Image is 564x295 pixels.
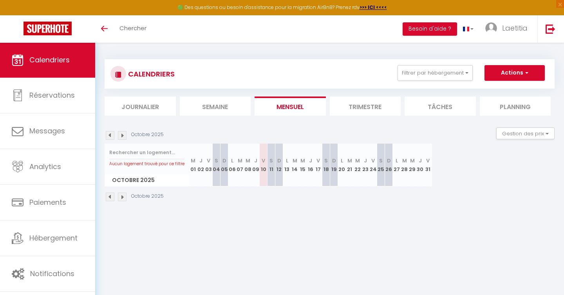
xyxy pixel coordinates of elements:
h3: CALENDRIERS [126,65,175,83]
abbr: J [254,157,257,164]
p: Octobre 2025 [131,193,164,200]
th: 19 [330,144,338,186]
th: 09 [252,144,260,186]
th: 31 [424,144,432,186]
abbr: L [341,157,343,164]
abbr: M [300,157,305,164]
abbr: S [269,157,273,164]
th: 27 [393,144,401,186]
li: Trimestre [330,97,401,116]
th: 11 [268,144,275,186]
span: Notifications [30,269,74,279]
th: 29 [409,144,416,186]
th: 07 [236,144,244,186]
th: 13 [283,144,291,186]
th: 06 [228,144,236,186]
small: Aucun logement trouvé pour ce filtre [109,161,184,167]
button: Gestion des prix [496,127,555,139]
button: Actions [484,65,545,81]
th: 04 [213,144,221,186]
span: Chercher [119,24,146,32]
th: 15 [299,144,307,186]
abbr: J [419,157,422,164]
th: 03 [205,144,213,186]
abbr: L [396,157,398,164]
p: Octobre 2025 [131,131,164,138]
li: Planning [480,97,551,116]
abbr: D [332,157,336,164]
th: 08 [244,144,252,186]
abbr: L [286,157,288,164]
span: Calendriers [29,55,70,65]
li: Journalier [105,97,176,116]
abbr: M [191,157,195,164]
th: 20 [338,144,346,186]
span: Hébergement [29,233,78,243]
li: Mensuel [255,97,326,116]
span: Laetitia [502,23,528,33]
th: 18 [322,144,330,186]
input: Rechercher un logement... [109,146,184,160]
button: Besoin d'aide ? [403,22,457,36]
abbr: D [277,157,281,164]
abbr: J [199,157,202,164]
img: logout [546,24,555,34]
span: Analytics [29,162,61,171]
li: Semaine [180,97,251,116]
th: 10 [260,144,268,186]
abbr: M [246,157,250,164]
abbr: M [355,157,360,164]
abbr: S [215,157,218,164]
abbr: V [426,157,430,164]
span: Réservations [29,90,75,100]
abbr: M [293,157,297,164]
a: >>> ICI <<<< [360,4,387,11]
img: ... [485,22,497,34]
li: Tâches [405,97,476,116]
abbr: V [316,157,320,164]
span: Messages [29,126,65,136]
th: 05 [221,144,228,186]
th: 01 [189,144,197,186]
abbr: V [207,157,210,164]
th: 23 [362,144,369,186]
abbr: L [231,157,233,164]
abbr: M [402,157,407,164]
th: 30 [416,144,424,186]
abbr: M [410,157,415,164]
abbr: M [238,157,242,164]
th: 22 [354,144,362,186]
th: 21 [346,144,354,186]
th: 16 [307,144,315,186]
a: Chercher [114,15,152,43]
abbr: S [379,157,383,164]
abbr: D [387,157,391,164]
abbr: J [309,157,312,164]
th: 17 [315,144,322,186]
abbr: V [371,157,375,164]
span: Octobre 2025 [105,175,189,186]
span: Paiements [29,197,66,207]
th: 28 [401,144,409,186]
th: 12 [275,144,283,186]
abbr: V [262,157,265,164]
abbr: S [324,157,328,164]
abbr: J [364,157,367,164]
img: Super Booking [23,22,72,35]
button: Filtrer par hébergement [398,65,473,81]
abbr: D [222,157,226,164]
th: 02 [197,144,205,186]
a: ... Laetitia [479,15,537,43]
abbr: M [347,157,352,164]
th: 26 [385,144,393,186]
th: 14 [291,144,299,186]
th: 24 [369,144,377,186]
th: 25 [377,144,385,186]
